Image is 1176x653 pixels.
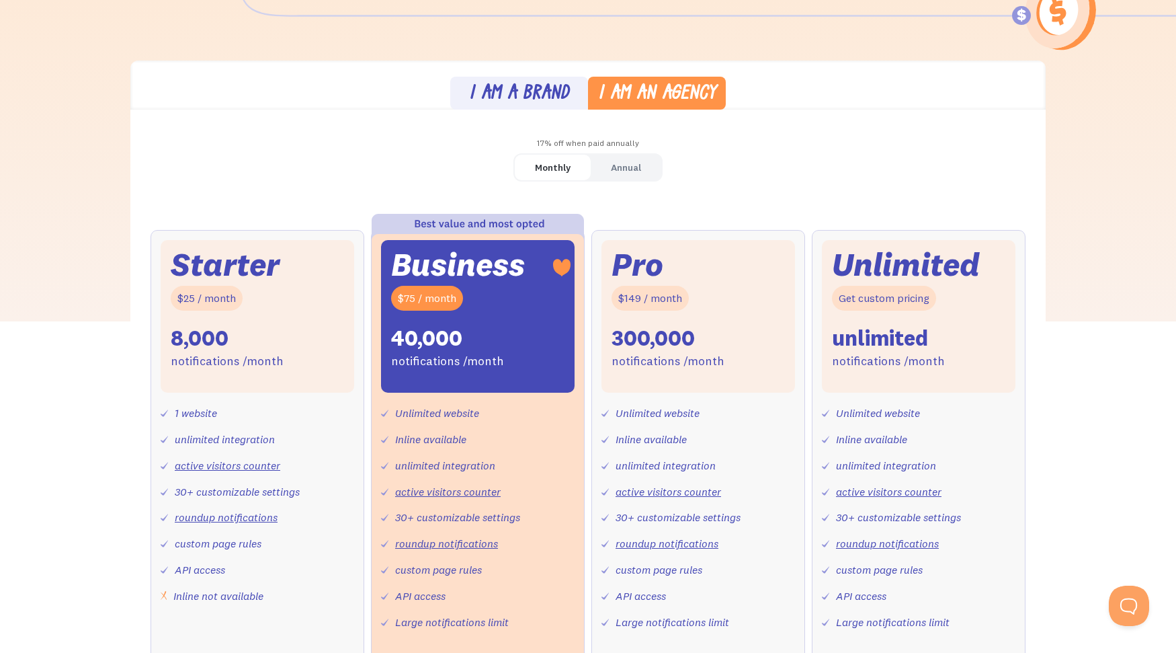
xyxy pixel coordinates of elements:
div: notifications /month [612,352,724,371]
div: Inline available [616,430,687,449]
div: unlimited integration [395,456,495,475]
div: unlimited integration [836,456,936,475]
div: 30+ customizable settings [616,508,741,527]
div: custom page rules [836,560,923,580]
div: unlimited [832,324,928,352]
a: active visitors counter [175,459,280,472]
div: I am an agency [598,85,716,104]
div: Large notifications limit [836,613,950,632]
div: 30+ customizable settings [395,508,520,527]
a: roundup notifications [616,537,718,550]
a: roundup notifications [836,537,939,550]
div: Unlimited website [395,404,479,423]
div: 40,000 [391,324,462,352]
a: roundup notifications [175,510,278,524]
div: custom page rules [395,560,482,580]
div: Inline available [395,430,466,449]
a: roundup notifications [395,537,498,550]
div: Inline available [836,430,907,449]
div: 8,000 [171,324,228,352]
div: Unlimited website [836,404,920,423]
div: Large notifications limit [395,613,509,632]
div: 30+ customizable settings [836,508,961,527]
div: API access [836,586,886,606]
div: notifications /month [832,352,945,371]
a: active visitors counter [836,485,941,498]
div: Monthly [535,158,571,178]
div: $149 / month [612,286,689,311]
div: Unlimited [832,250,980,279]
div: 300,000 [612,324,695,352]
div: Large notifications limit [616,613,729,632]
div: unlimited integration [616,456,716,475]
div: unlimited integration [175,430,275,449]
div: notifications /month [391,352,504,371]
div: Business [391,250,525,279]
div: notifications /month [171,352,284,371]
div: 30+ customizable settings [175,482,300,502]
div: Annual [611,158,641,178]
a: active visitors counter [616,485,721,498]
div: Unlimited website [616,404,700,423]
div: custom page rules [175,534,261,553]
div: API access [175,560,225,580]
div: 17% off when paid annually [130,134,1046,153]
div: Get custom pricing [832,286,936,311]
div: 1 website [175,404,217,423]
div: $75 / month [391,286,463,311]
div: Pro [612,250,663,279]
div: $25 / month [171,286,243,311]
iframe: Toggle Customer Support [1109,586,1149,626]
div: I am a brand [469,85,569,104]
div: Inline not available [173,586,263,606]
div: custom page rules [616,560,702,580]
div: Starter [171,250,280,279]
div: API access [395,586,446,606]
div: API access [616,586,666,606]
a: active visitors counter [395,485,501,498]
